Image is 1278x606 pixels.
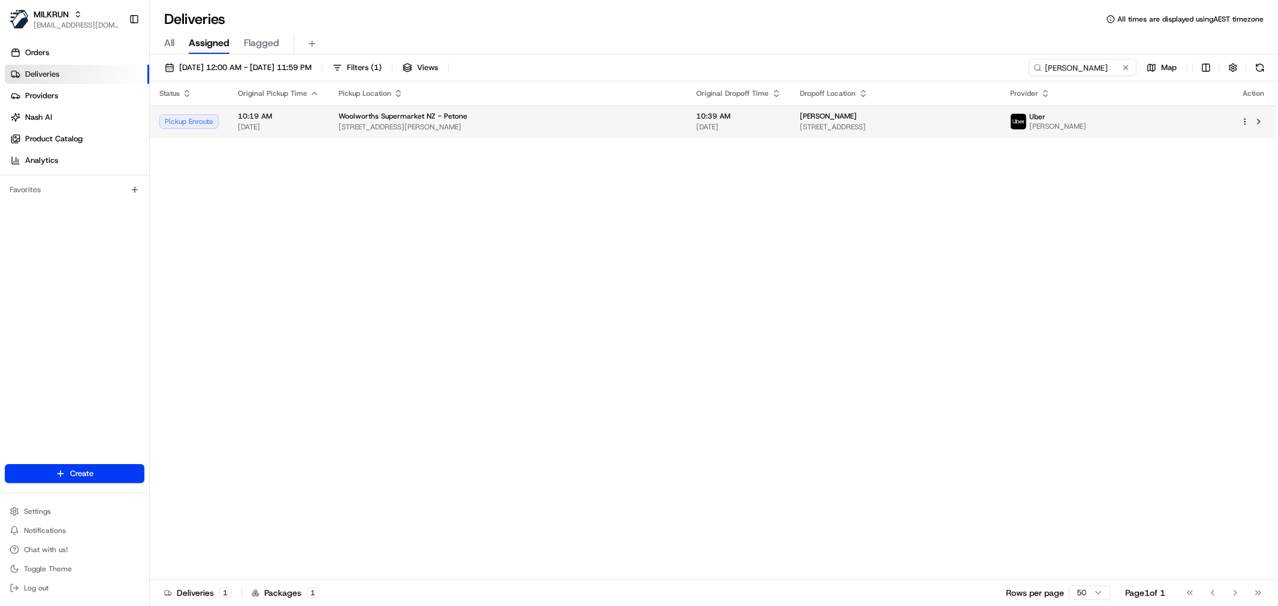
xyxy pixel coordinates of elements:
[1125,587,1165,599] div: Page 1 of 1
[25,155,58,166] span: Analytics
[697,89,769,98] span: Original Dropoff Time
[1141,59,1182,76] button: Map
[179,62,312,73] span: [DATE] 12:00 AM - [DATE] 11:59 PM
[159,89,180,98] span: Status
[25,134,83,144] span: Product Catalog
[800,122,992,132] span: [STREET_ADDRESS]
[1010,89,1038,98] span: Provider
[1029,122,1086,131] span: [PERSON_NAME]
[5,522,144,539] button: Notifications
[164,36,174,50] span: All
[347,62,382,73] span: Filters
[339,111,467,121] span: Woolworths Supermarket NZ - Petone
[10,10,29,29] img: MILKRUN
[24,583,49,593] span: Log out
[5,560,144,577] button: Toggle Theme
[1011,114,1026,129] img: uber-new-logo.jpeg
[1006,587,1064,599] p: Rows per page
[1117,14,1264,24] span: All times are displayed using AEST timezone
[164,587,232,599] div: Deliveries
[34,8,69,20] button: MILKRUN
[252,587,319,599] div: Packages
[800,111,857,121] span: [PERSON_NAME]
[306,587,319,598] div: 1
[159,59,317,76] button: [DATE] 12:00 AM - [DATE] 11:59 PM
[219,587,232,598] div: 1
[238,111,319,121] span: 10:19 AM
[238,122,319,132] span: [DATE]
[1252,59,1268,76] button: Refresh
[25,69,59,80] span: Deliveries
[5,151,149,170] a: Analytics
[25,90,58,101] span: Providers
[5,580,144,596] button: Log out
[697,111,781,121] span: 10:39 AM
[1161,62,1177,73] span: Map
[371,62,382,73] span: ( 1 )
[5,541,144,558] button: Chat with us!
[25,47,49,58] span: Orders
[5,129,149,149] a: Product Catalog
[5,108,149,127] a: Nash AI
[5,43,149,62] a: Orders
[5,464,144,483] button: Create
[5,5,124,34] button: MILKRUNMILKRUN[EMAIL_ADDRESS][DOMAIN_NAME]
[339,89,391,98] span: Pickup Location
[70,468,93,479] span: Create
[397,59,443,76] button: Views
[327,59,387,76] button: Filters(1)
[697,122,781,132] span: [DATE]
[5,65,149,84] a: Deliveries
[1029,112,1046,122] span: Uber
[5,180,144,199] div: Favorites
[24,564,72,574] span: Toggle Theme
[24,507,51,516] span: Settings
[238,89,307,98] span: Original Pickup Time
[244,36,279,50] span: Flagged
[417,62,438,73] span: Views
[339,122,678,132] span: [STREET_ADDRESS][PERSON_NAME]
[800,89,856,98] span: Dropoff Location
[164,10,225,29] h1: Deliveries
[25,112,52,123] span: Nash AI
[34,20,119,30] button: [EMAIL_ADDRESS][DOMAIN_NAME]
[24,545,68,555] span: Chat with us!
[5,503,144,520] button: Settings
[24,526,66,535] span: Notifications
[1029,59,1137,76] input: Type to search
[1241,89,1266,98] div: Action
[189,36,229,50] span: Assigned
[5,86,149,105] a: Providers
